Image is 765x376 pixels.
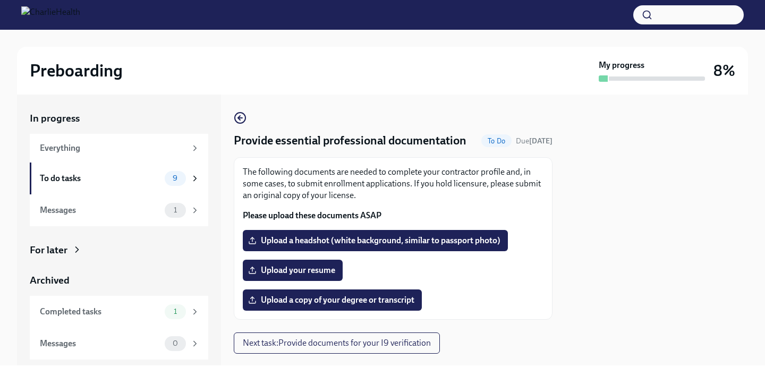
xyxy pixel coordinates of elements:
[40,204,160,216] div: Messages
[250,265,335,276] span: Upload your resume
[250,235,500,246] span: Upload a headshot (white background, similar to passport photo)
[30,328,208,360] a: Messages0
[529,136,552,146] strong: [DATE]
[243,289,422,311] label: Upload a copy of your degree or transcript
[713,61,735,80] h3: 8%
[40,306,160,318] div: Completed tasks
[243,166,543,201] p: The following documents are needed to complete your contractor profile and, in some cases, to sub...
[40,338,160,349] div: Messages
[40,142,186,154] div: Everything
[166,174,184,182] span: 9
[40,173,160,184] div: To do tasks
[30,60,123,81] h2: Preboarding
[30,296,208,328] a: Completed tasks1
[21,6,80,23] img: CharlieHealth
[599,59,644,71] strong: My progress
[167,206,183,214] span: 1
[234,133,466,149] h4: Provide essential professional documentation
[30,112,208,125] a: In progress
[243,230,508,251] label: Upload a headshot (white background, similar to passport photo)
[243,338,431,348] span: Next task : Provide documents for your I9 verification
[30,194,208,226] a: Messages1
[516,136,552,146] span: August 17th, 2025 08:00
[30,243,208,257] a: For later
[243,210,381,220] strong: Please upload these documents ASAP
[30,134,208,163] a: Everything
[30,274,208,287] a: Archived
[250,295,414,305] span: Upload a copy of your degree or transcript
[234,332,440,354] button: Next task:Provide documents for your I9 verification
[481,137,512,145] span: To Do
[243,260,343,281] label: Upload your resume
[30,163,208,194] a: To do tasks9
[516,136,552,146] span: Due
[30,243,67,257] div: For later
[166,339,184,347] span: 0
[167,307,183,315] span: 1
